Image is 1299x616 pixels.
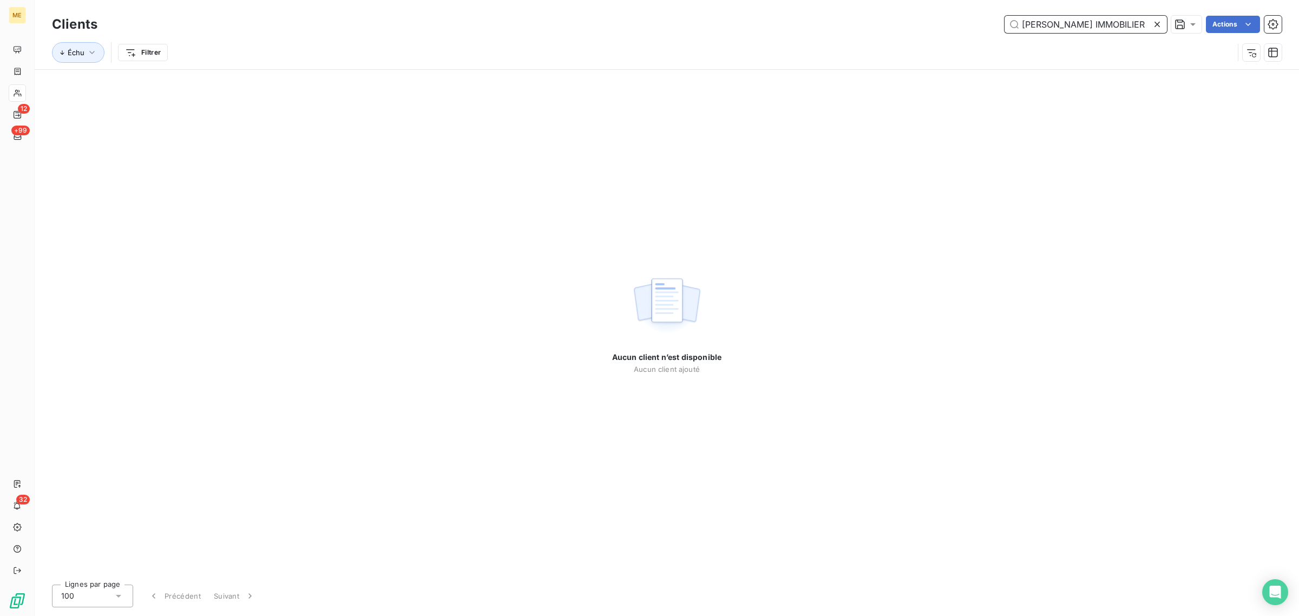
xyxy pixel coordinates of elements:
[612,352,721,363] span: Aucun client n’est disponible
[207,585,262,607] button: Suivant
[68,48,84,57] span: Échu
[634,365,700,373] span: Aucun client ajouté
[18,104,30,114] span: 12
[9,6,26,24] div: ME
[52,42,104,63] button: Échu
[142,585,207,607] button: Précédent
[1206,16,1260,33] button: Actions
[11,126,30,135] span: +99
[16,495,30,504] span: 32
[52,15,97,34] h3: Clients
[118,44,168,61] button: Filtrer
[61,591,74,601] span: 100
[1005,16,1167,33] input: Rechercher
[632,272,701,339] img: empty state
[9,592,26,610] img: Logo LeanPay
[1262,579,1288,605] div: Open Intercom Messenger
